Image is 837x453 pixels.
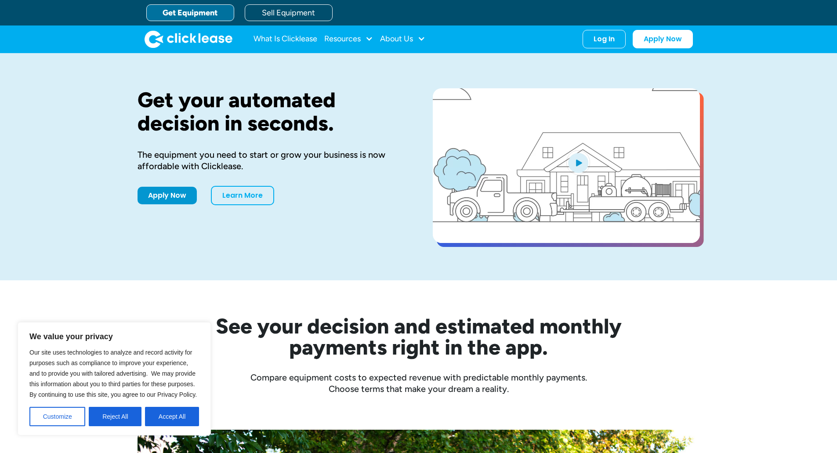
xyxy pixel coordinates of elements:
button: Accept All [145,407,199,426]
button: Customize [29,407,85,426]
div: The equipment you need to start or grow your business is now affordable with Clicklease. [138,149,405,172]
a: Apply Now [138,187,197,204]
div: Log In [594,35,615,43]
a: open lightbox [433,88,700,243]
div: We value your privacy [18,322,211,435]
button: Reject All [89,407,141,426]
span: Our site uses technologies to analyze and record activity for purposes such as compliance to impr... [29,349,197,398]
a: home [145,30,232,48]
div: Compare equipment costs to expected revenue with predictable monthly payments. Choose terms that ... [138,372,700,395]
a: Apply Now [633,30,693,48]
img: Clicklease logo [145,30,232,48]
h2: See your decision and estimated monthly payments right in the app. [173,315,665,358]
img: Blue play button logo on a light blue circular background [566,150,590,175]
a: Sell Equipment [245,4,333,21]
h1: Get your automated decision in seconds. [138,88,405,135]
a: Learn More [211,186,274,205]
div: About Us [380,30,425,48]
a: What Is Clicklease [254,30,317,48]
a: Get Equipment [146,4,234,21]
p: We value your privacy [29,331,199,342]
div: Resources [324,30,373,48]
